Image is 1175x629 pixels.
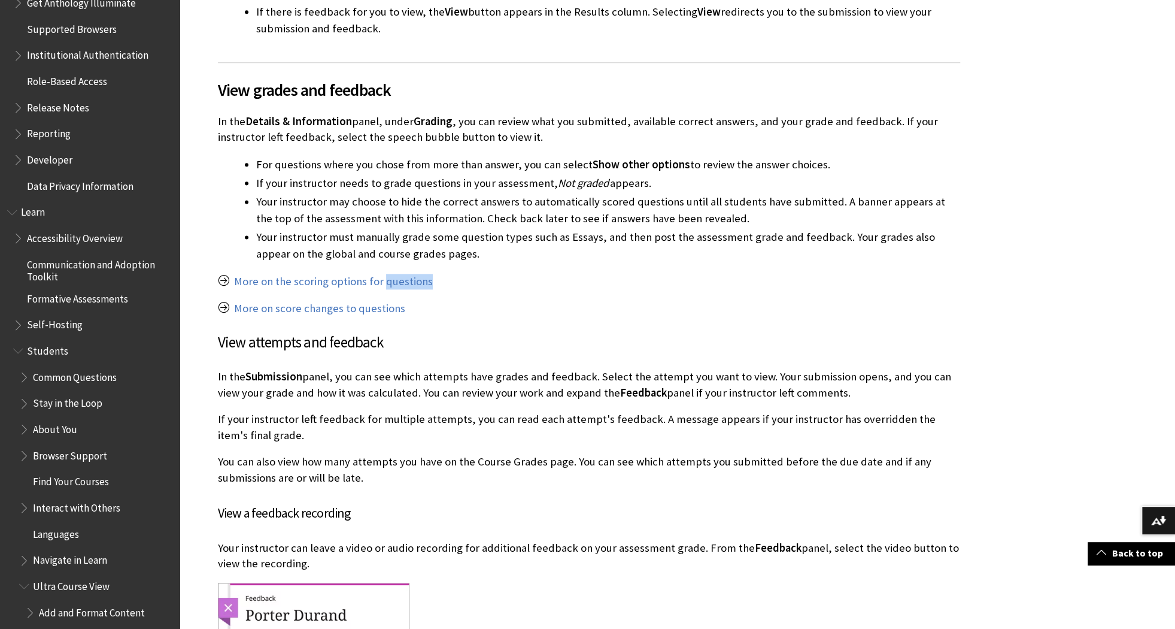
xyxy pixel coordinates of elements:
[218,114,960,145] p: In the panel, under , you can review what you submitted, available correct answers, and your grad...
[33,576,110,592] span: Ultra Course View
[218,77,960,102] span: View grades and feedback
[27,176,133,192] span: Data Privacy Information
[218,540,960,571] p: Your instructor can leave a video or audio recording for additional feedback on your assessment g...
[27,228,123,244] span: Accessibility Overview
[33,394,102,410] span: Stay in the Loop
[256,229,960,262] li: Your instructor must manually grade some question types such as Essays, and then post the assessm...
[27,289,128,305] span: Formative Assessments
[33,419,77,436] span: About You
[218,503,960,523] h4: View a feedback recording
[256,4,960,37] li: If there is feedback for you to view, the button appears in the Results column. Selecting redirec...
[755,541,801,555] span: Feedback
[33,551,107,567] span: Navigate in Learn
[234,301,405,316] a: More on score changes to questions
[256,175,960,192] li: If your instructor needs to grade questions in your assessment, appears.
[33,446,107,462] span: Browser Support
[27,315,83,331] span: Self-Hosting
[218,331,960,354] h3: View attempts and feedback
[33,367,117,383] span: Common Questions
[27,150,72,166] span: Developer
[414,114,453,128] span: Grading
[33,472,109,488] span: Find Your Courses
[218,412,960,443] p: If your instructor left feedback for multiple attempts, you can read each attempt's feedback. A m...
[33,498,120,514] span: Interact with Others
[593,158,690,171] span: Show other options
[256,156,960,173] li: For questions where you chose from more than answer, you can select to review the answer choices.
[27,98,89,114] span: Release Notes
[245,370,302,383] span: Submission
[558,176,609,190] span: Not graded
[33,524,79,540] span: Languages
[445,5,468,19] span: View
[27,255,171,283] span: Communication and Adoption Toolkit
[27,19,117,35] span: Supported Browsers
[218,369,960,400] p: In the panel, you can see which attempts have grades and feedback. Select the attempt you want to...
[245,114,352,128] span: Details & Information
[218,454,960,485] p: You can also view how many attempts you have on the Course Grades page. You can see which attempt...
[27,71,107,87] span: Role-Based Access
[620,386,667,400] span: Feedback
[27,341,68,357] span: Students
[27,124,71,140] span: Reporting
[234,274,433,289] a: More on the scoring options for questions
[697,5,721,19] span: View
[1088,542,1175,564] a: Back to top
[39,603,145,619] span: Add and Format Content
[21,202,45,219] span: Learn
[27,46,148,62] span: Institutional Authentication
[256,193,960,227] li: Your instructor may choose to hide the correct answers to automatically scored questions until al...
